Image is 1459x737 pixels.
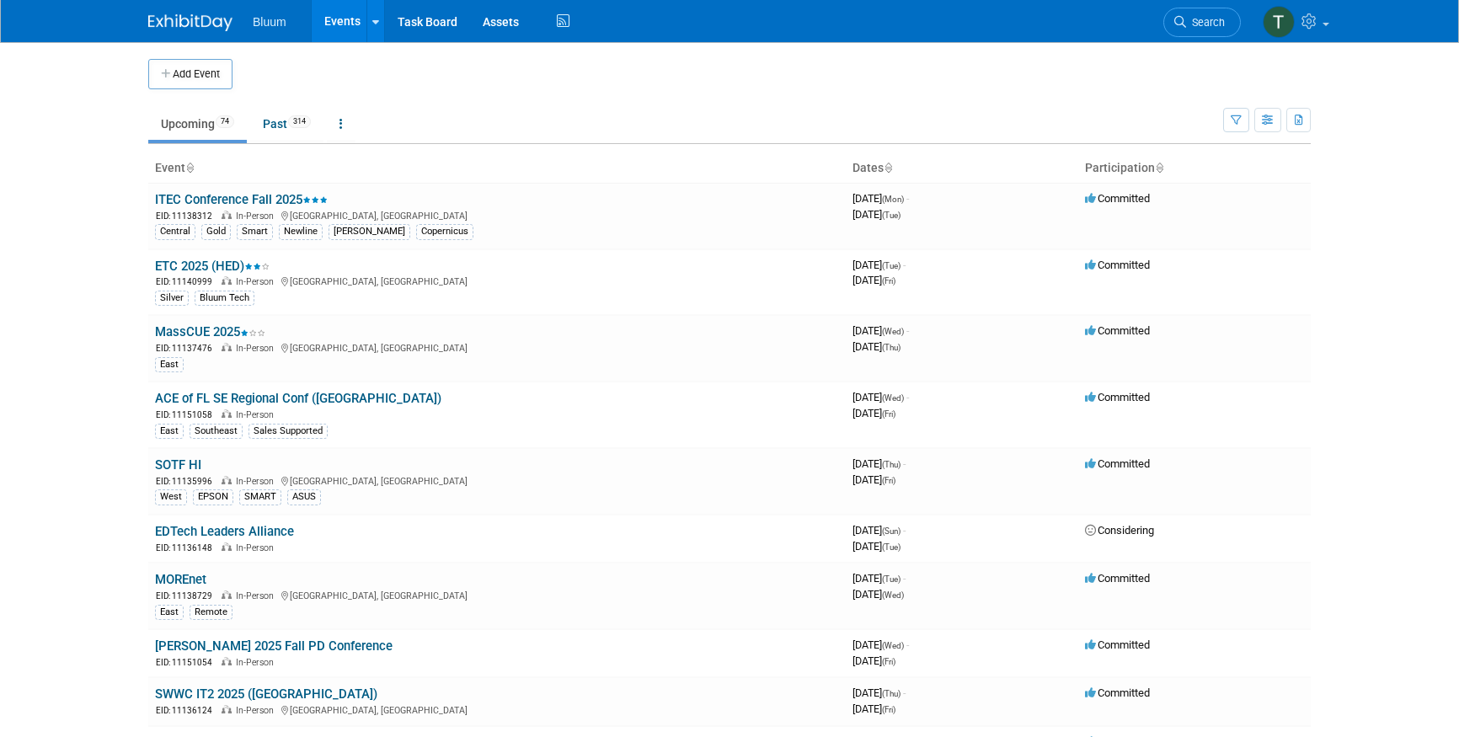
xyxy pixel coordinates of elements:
span: EID: 11140999 [156,277,219,286]
span: Committed [1085,572,1150,585]
span: In-Person [236,409,279,420]
span: - [903,457,906,470]
span: - [903,572,906,585]
span: (Tue) [882,574,901,584]
span: Search [1186,16,1225,29]
div: Newline [279,224,323,239]
th: Event [148,154,846,183]
div: Gold [201,224,231,239]
span: 74 [216,115,234,128]
span: EID: 11138312 [156,211,219,221]
img: In-Person Event [222,542,232,551]
span: [DATE] [852,340,901,353]
span: [DATE] [852,473,895,486]
a: Search [1163,8,1241,37]
span: EID: 11138729 [156,591,219,601]
div: West [155,489,187,505]
span: [DATE] [852,540,901,553]
div: Southeast [190,424,243,439]
span: EID: 11136148 [156,543,219,553]
img: In-Person Event [222,409,232,418]
img: In-Person Event [222,657,232,665]
span: [DATE] [852,654,895,667]
span: (Fri) [882,409,895,419]
button: Add Event [148,59,232,89]
span: - [903,686,906,699]
img: In-Person Event [222,343,232,351]
th: Dates [846,154,1078,183]
div: Smart [237,224,273,239]
span: (Wed) [882,641,904,650]
a: Sort by Event Name [185,161,194,174]
span: In-Person [236,657,279,668]
span: (Thu) [882,343,901,352]
span: (Thu) [882,460,901,469]
div: EPSON [193,489,233,505]
span: (Thu) [882,689,901,698]
span: (Wed) [882,393,904,403]
span: (Fri) [882,705,895,714]
a: ITEC Conference Fall 2025 [155,192,328,207]
span: [DATE] [852,572,906,585]
a: SWWC IT2 2025 ([GEOGRAPHIC_DATA]) [155,686,377,702]
span: In-Person [236,276,279,287]
a: Sort by Participation Type [1155,161,1163,174]
a: MassCUE 2025 [155,324,265,339]
span: [DATE] [852,259,906,271]
div: Bluum Tech [195,291,254,306]
span: (Wed) [882,327,904,336]
span: [DATE] [852,391,909,403]
span: In-Person [236,211,279,222]
a: Upcoming74 [148,108,247,140]
a: ETC 2025 (HED) [155,259,270,274]
span: [DATE] [852,192,909,205]
span: - [903,524,906,537]
span: (Tue) [882,542,901,552]
div: East [155,605,184,620]
span: Bluum [253,15,286,29]
img: In-Person Event [222,211,232,219]
span: Considering [1085,524,1154,537]
img: In-Person Event [222,590,232,599]
span: Committed [1085,192,1150,205]
a: Past314 [250,108,323,140]
span: [DATE] [852,638,909,651]
span: In-Person [236,476,279,487]
img: In-Person Event [222,276,232,285]
div: Copernicus [416,224,473,239]
span: 314 [288,115,311,128]
span: Committed [1085,324,1150,337]
span: [DATE] [852,407,895,419]
span: EID: 11135996 [156,477,219,486]
span: - [906,324,909,337]
span: Committed [1085,686,1150,699]
span: [DATE] [852,702,895,715]
span: [DATE] [852,686,906,699]
a: Sort by Start Date [884,161,892,174]
span: (Wed) [882,590,904,600]
span: (Tue) [882,211,901,220]
span: Committed [1085,638,1150,651]
span: Committed [1085,391,1150,403]
div: Remote [190,605,232,620]
span: In-Person [236,343,279,354]
span: [DATE] [852,208,901,221]
span: [DATE] [852,588,904,601]
div: [GEOGRAPHIC_DATA], [GEOGRAPHIC_DATA] [155,274,839,288]
span: - [906,638,909,651]
div: [GEOGRAPHIC_DATA], [GEOGRAPHIC_DATA] [155,208,839,222]
span: - [906,391,909,403]
span: EID: 11136124 [156,706,219,715]
img: In-Person Event [222,705,232,713]
div: [GEOGRAPHIC_DATA], [GEOGRAPHIC_DATA] [155,702,839,717]
a: EDTech Leaders Alliance [155,524,294,539]
div: Central [155,224,195,239]
div: SMART [239,489,281,505]
span: In-Person [236,705,279,716]
span: (Fri) [882,657,895,666]
img: In-Person Event [222,476,232,484]
span: [DATE] [852,274,895,286]
div: [PERSON_NAME] [329,224,410,239]
div: Sales Supported [249,424,328,439]
div: Silver [155,291,189,306]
